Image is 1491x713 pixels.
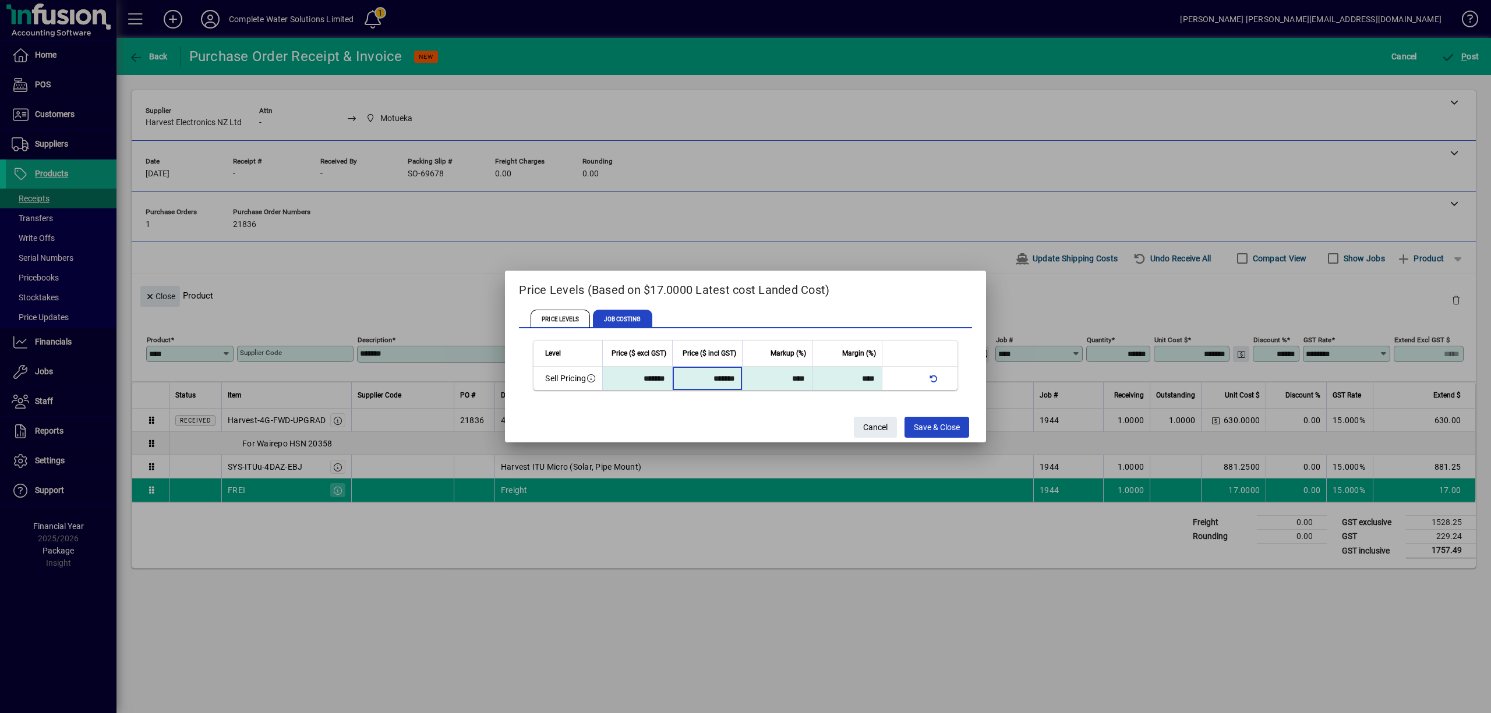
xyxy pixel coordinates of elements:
span: Price ($ excl GST) [612,347,666,360]
button: Save & Close [905,417,969,438]
span: Margin (%) [842,347,876,360]
span: Level [545,347,561,360]
h2: Price Levels (Based on $17.0000 Latest cost Landed Cost) [505,271,986,304]
span: Save & Close [914,418,960,437]
span: JOB COSTING [593,310,652,328]
button: Cancel [854,417,897,438]
span: PRICE LEVELS [531,310,590,328]
span: Price ($ incl GST) [683,347,736,360]
td: Sell Pricing [533,367,602,390]
span: Cancel [863,418,888,437]
span: Markup (%) [771,347,806,360]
